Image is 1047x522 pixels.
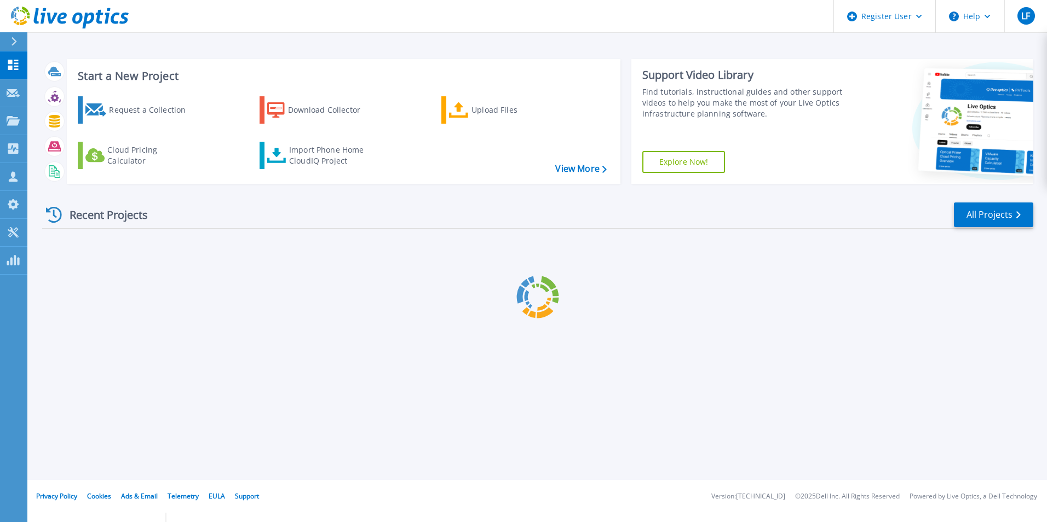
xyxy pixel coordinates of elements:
span: LF [1021,11,1030,20]
h3: Start a New Project [78,70,606,82]
a: Cloud Pricing Calculator [78,142,200,169]
li: Powered by Live Optics, a Dell Technology [910,493,1037,500]
div: Recent Projects [42,201,163,228]
div: Import Phone Home CloudIQ Project [289,144,375,166]
a: Telemetry [168,491,199,501]
a: Download Collector [260,96,382,124]
a: EULA [209,491,225,501]
li: © 2025 Dell Inc. All Rights Reserved [795,493,900,500]
div: Upload Files [471,99,559,121]
li: Version: [TECHNICAL_ID] [711,493,785,500]
a: View More [555,164,606,174]
div: Find tutorials, instructional guides and other support videos to help you make the most of your L... [642,86,847,119]
a: Request a Collection [78,96,200,124]
a: Ads & Email [121,491,158,501]
div: Cloud Pricing Calculator [107,144,195,166]
a: Support [235,491,259,501]
div: Support Video Library [642,68,847,82]
a: All Projects [954,202,1033,227]
a: Privacy Policy [36,491,77,501]
div: Download Collector [288,99,376,121]
div: Request a Collection [109,99,197,121]
a: Upload Files [441,96,563,124]
a: Cookies [87,491,111,501]
a: Explore Now! [642,151,726,173]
